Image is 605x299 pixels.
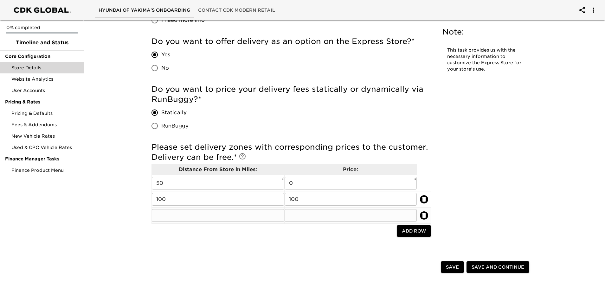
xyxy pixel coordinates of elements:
span: Save [446,263,459,271]
span: Hyundai of Yakima's Onboarding [99,6,190,14]
span: Statically [161,109,187,116]
span: Core Configuration [5,53,79,59]
span: User Accounts [11,87,79,94]
span: Pricing & Defaults [11,110,79,116]
span: RunBuggy [161,122,189,130]
button: delete [420,211,428,220]
span: Pricing & Rates [5,99,79,105]
p: 0% completed [6,24,78,31]
span: Timeline and Status [5,39,79,47]
button: account of current user [586,3,601,18]
span: No [161,64,169,72]
span: Website Analytics [11,76,79,82]
span: Finance Product Menu [11,167,79,173]
span: Yes [161,51,170,59]
button: Save [441,261,464,273]
span: Add Row [402,227,426,235]
span: Save and Continue [472,263,524,271]
h5: Note: [442,27,528,37]
h5: Do you want to offer delivery as an option on the Express Store? [151,36,431,47]
button: account of current user [575,3,590,18]
span: Contact CDK Modern Retail [198,6,275,14]
span: Used & CPO Vehicle Rates [11,144,79,151]
span: Store Details [11,65,79,71]
p: This task provides us with the necessary information to customize the Express Store for your stor... [447,47,523,72]
p: Price: [285,166,417,173]
span: New Vehicle Rates [11,133,79,139]
h5: Do you want to price your delivery fees statically or dynamically via RunBuggy? [151,84,431,104]
button: Save and Continue [467,261,529,273]
h5: Please set delivery zones with corresponding prices to the customer. Delivery can be free. [151,142,431,162]
button: Add Row [397,225,431,237]
p: Distance From Store in Miles: [152,166,284,173]
button: delete [420,195,428,203]
span: Finance Manager Tasks [5,156,79,162]
span: Fees & Addendums [11,121,79,128]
